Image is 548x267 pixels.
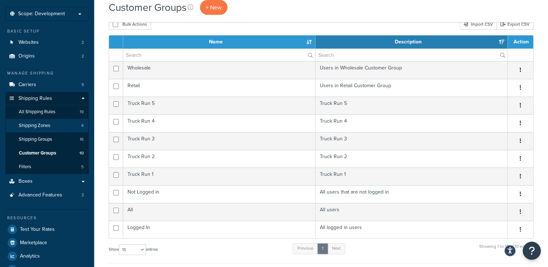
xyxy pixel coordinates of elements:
th: Description: activate to sort column ascending [315,35,508,48]
a: Shipping Zones 4 [5,119,89,132]
th: Action [508,35,533,48]
th: Name: activate to sort column ascending [123,35,315,48]
td: Users in Retail Customer Group [315,79,508,97]
span: Boxes [18,178,33,185]
li: Origins [5,50,89,63]
select: Showentries [119,244,146,255]
li: Customer Groups [5,147,89,160]
td: All users that are not logged in [315,185,508,203]
span: Shipping Groups [19,136,52,143]
a: Boxes [5,175,89,188]
td: Wholesale [123,61,315,79]
div: Manage Shipping [5,70,89,76]
h1: Customer Groups [109,0,187,14]
span: Marketplace [20,240,47,246]
input: Search [123,49,315,61]
td: Truck Run 5 [315,97,508,114]
td: Retail [123,79,315,97]
span: Filters [19,164,31,170]
a: Marketplace [5,236,89,249]
li: Shipping Groups [5,133,89,146]
span: 2 [81,192,84,198]
li: All Shipping Rules [5,105,89,119]
td: Truck Run 3 [123,132,315,150]
a: Origins 2 [5,50,89,63]
span: Websites [18,39,39,46]
li: Shipping Zones [5,119,89,132]
td: All users [315,203,508,221]
div: Import CSV [460,19,497,30]
span: 4 [81,123,84,129]
div: Basic Setup [5,28,89,34]
a: Test Your Rates [5,223,89,236]
span: Shipping Zones [19,123,50,129]
td: Truck Run 4 [315,114,508,132]
span: 2 [81,39,84,46]
span: Advanced Features [18,192,62,198]
td: Truck Run 2 [123,150,315,168]
td: Logged In [123,221,315,238]
a: Shipping Rules [5,92,89,105]
li: Websites [5,36,89,49]
span: 2 [81,53,84,59]
td: All [123,203,315,221]
a: All Shipping Rules 19 [5,105,89,119]
label: Show entries [109,244,158,255]
a: Previous [293,243,318,254]
td: Truck Run 5 [123,97,315,114]
button: Open Resource Center [523,242,541,260]
span: Shipping Rules [18,96,52,102]
a: 1 [317,243,328,254]
td: Not Logged in [123,185,315,203]
span: Test Your Rates [20,226,55,233]
span: Carriers [18,82,36,88]
li: Shipping Rules [5,92,89,174]
td: All logged in users [315,221,508,238]
span: Analytics [20,253,40,259]
a: Filters 5 [5,160,89,174]
a: Export CSV [497,19,534,30]
button: Bulk Actions [109,19,151,30]
td: Truck Run 4 [123,114,315,132]
span: Customer Groups [19,150,56,156]
div: Showing 1 to 10 of 10 entries [479,242,534,258]
td: Truck Run 1 [315,168,508,185]
span: + New [206,3,222,12]
a: Customer Groups 10 [5,147,89,160]
input: Search [315,49,507,61]
td: Truck Run 3 [315,132,508,150]
td: Truck Run 1 [123,168,315,185]
td: Users in Wholesale Customer Group [315,61,508,79]
span: Scope: Development [18,11,65,17]
div: Resources [5,215,89,221]
span: 5 [81,164,84,170]
span: 19 [80,109,84,115]
span: 5 [81,82,84,88]
a: Next [327,243,345,254]
td: Truck Run 2 [315,150,508,168]
li: Filters [5,160,89,174]
span: All Shipping Rules [19,109,55,115]
li: Advanced Features [5,188,89,202]
a: Carriers 5 [5,78,89,92]
a: Websites 2 [5,36,89,49]
li: Carriers [5,78,89,92]
a: Advanced Features 2 [5,188,89,202]
span: 10 [79,150,84,156]
a: Analytics [5,250,89,263]
a: Shipping Groups 16 [5,133,89,146]
span: 16 [80,136,84,143]
span: Origins [18,53,35,59]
